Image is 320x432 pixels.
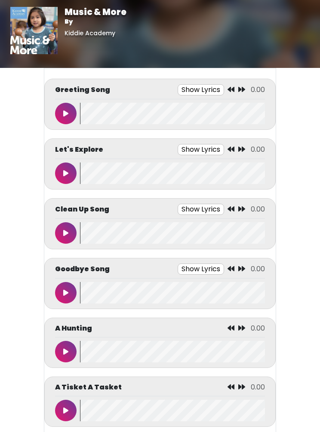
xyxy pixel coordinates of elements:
[55,323,92,334] p: A Hunting
[65,17,126,26] p: By
[55,382,122,392] p: A Tisket A Tasket
[10,7,58,54] img: 01vrkzCYTteBT1eqlInO
[251,144,265,154] span: 0.00
[55,204,109,214] p: Clean Up Song
[251,204,265,214] span: 0.00
[55,144,103,155] p: Let's Explore
[251,323,265,333] span: 0.00
[178,204,224,215] button: Show Lyrics
[251,264,265,274] span: 0.00
[65,7,126,17] h1: Music & More
[251,85,265,95] span: 0.00
[178,144,224,155] button: Show Lyrics
[65,30,126,37] h6: Kiddie Academy
[55,264,110,274] p: Goodbye Song
[55,85,110,95] p: Greeting Song
[178,84,224,95] button: Show Lyrics
[178,263,224,275] button: Show Lyrics
[251,382,265,392] span: 0.00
